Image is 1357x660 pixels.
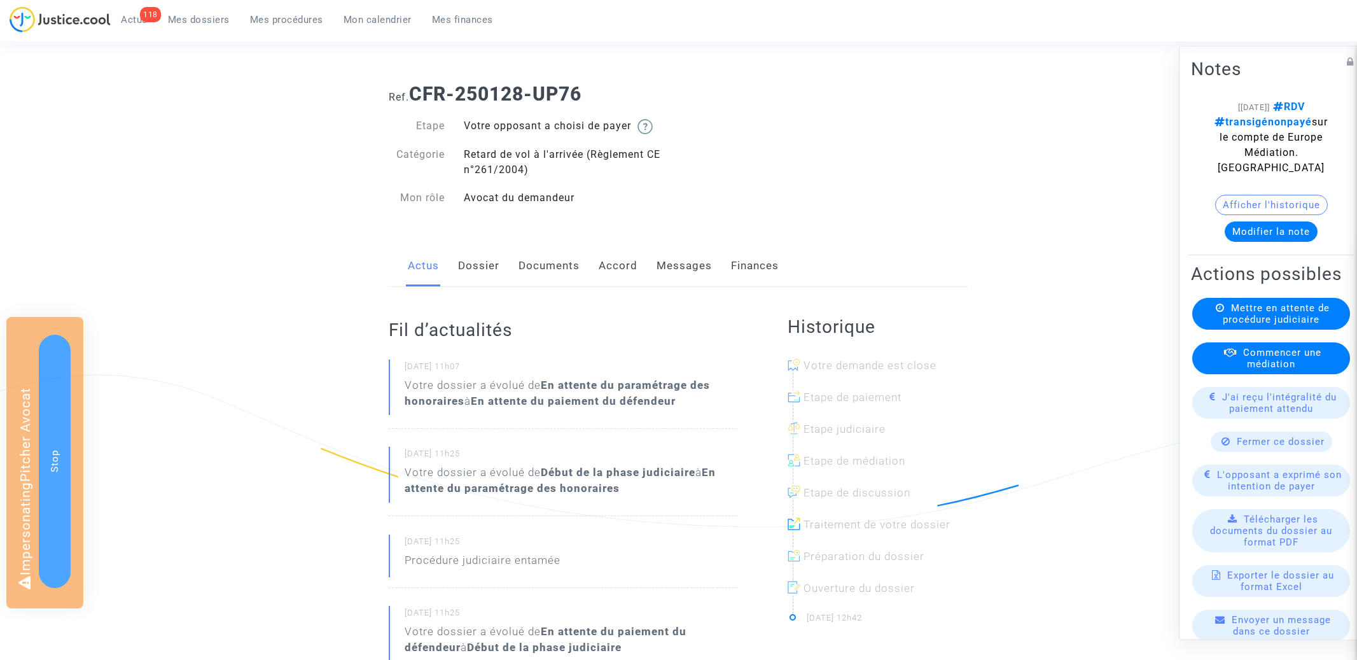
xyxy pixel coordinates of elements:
small: [DATE] 11h25 [405,607,737,624]
button: Stop [39,335,71,588]
span: Mes procédures [250,14,323,25]
span: Ref. [389,91,409,103]
span: Mes finances [432,14,493,25]
a: Messages [657,245,712,287]
div: Mon rôle [379,190,454,206]
span: Stop [49,450,60,472]
p: Procédure judiciaire entamée [405,552,560,575]
span: Télécharger les documents du dossier au format PDF [1210,514,1332,548]
img: help.svg [637,119,653,134]
span: [[DATE]] [1238,102,1270,112]
span: Mon calendrier [344,14,412,25]
span: Exporter le dossier au format Excel [1227,570,1334,593]
a: Mes finances [422,10,503,29]
div: Votre opposant a choisi de payer [454,118,679,134]
b: En attente du paramétrage des honoraires [405,379,710,407]
a: Dossier [458,245,499,287]
a: Documents [518,245,580,287]
b: Début de la phase judiciaire [541,466,695,479]
div: Etape [379,118,454,134]
a: 118Actus [111,10,158,29]
div: Retard de vol à l'arrivée (Règlement CE n°261/2004) [454,147,679,178]
a: Mes dossiers [158,10,240,29]
span: Commencer une médiation [1243,347,1321,370]
div: Votre dossier a évolué de à [405,624,737,656]
b: En attente du paiement du défendeur [471,395,676,407]
a: Accord [599,245,637,287]
div: 118 [140,7,161,22]
h2: Fil d’actualités [389,319,737,341]
small: [DATE] 11h25 [405,536,737,552]
div: Impersonating [6,317,83,608]
button: Modifier la note [1225,221,1318,242]
h2: Notes [1191,58,1351,80]
span: sur le compte de Europe Médiation. [GEOGRAPHIC_DATA] [1214,116,1328,174]
span: Mes dossiers [168,14,230,25]
span: Votre demande est close [804,359,936,372]
div: Avocat du demandeur [454,190,679,206]
span: Actus [121,14,148,25]
span: RDV [1270,101,1305,113]
span: Fermer ce dossier [1237,436,1325,447]
img: jc-logo.svg [10,6,111,32]
span: J'ai reçu l'intégralité du paiement attendu [1222,391,1337,414]
div: Votre dossier a évolué de à [405,377,737,409]
div: Catégorie [379,147,454,178]
a: Finances [731,245,779,287]
span: Envoyer un message dans ce dossier [1232,614,1331,637]
h2: Actions possibles [1191,263,1351,285]
a: Mon calendrier [333,10,422,29]
small: [DATE] 11h25 [405,448,737,465]
span: Mettre en attente de procédure judiciaire [1223,302,1330,325]
h2: Historique [788,316,968,338]
b: Début de la phase judiciaire [467,641,622,654]
button: Afficher l'historique [1215,195,1328,215]
b: CFR-250128-UP76 [409,83,581,105]
div: Votre dossier a évolué de à [405,465,737,496]
span: L'opposant a exprimé son intention de payer [1217,469,1342,492]
span: transigénonpayé [1214,116,1312,128]
a: Mes procédures [240,10,333,29]
a: Actus [408,245,439,287]
small: [DATE] 11h07 [405,361,737,377]
b: En attente du paiement du défendeur [405,625,686,654]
